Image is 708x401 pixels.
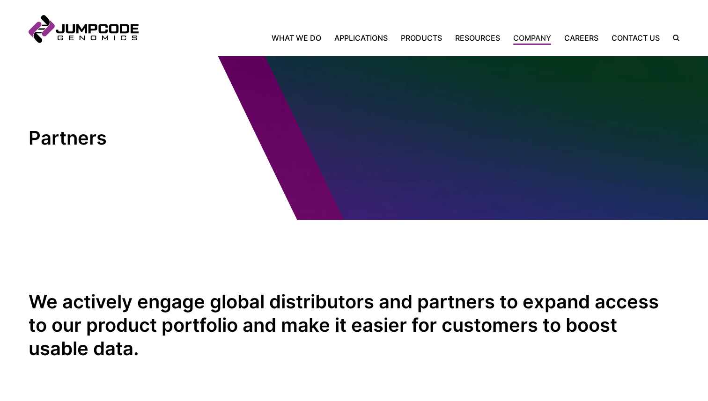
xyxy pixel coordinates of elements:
[507,32,558,44] a: Company
[139,32,666,44] nav: Primary Navigation
[558,32,605,44] a: Careers
[449,32,507,44] a: Resources
[272,32,328,44] a: What We Do
[394,32,449,44] a: Products
[666,35,679,41] label: Search the site.
[29,290,679,360] h2: We actively engage global distributors and partners to expand access to our product portfolio and...
[328,32,394,44] a: Applications
[605,32,666,44] a: Contact Us
[29,126,197,150] h1: Partners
